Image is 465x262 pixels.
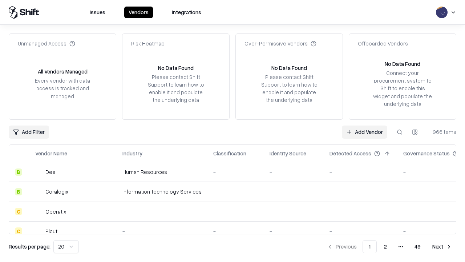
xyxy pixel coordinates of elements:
[122,168,202,176] div: Human Resources
[428,240,456,253] button: Next
[213,188,258,195] div: -
[213,168,258,176] div: -
[372,69,433,108] div: Connect your procurement system to Shift to enable this widget and populate the underlying data
[329,150,371,157] div: Detected Access
[35,150,67,157] div: Vendor Name
[329,168,392,176] div: -
[122,188,202,195] div: Information Technology Services
[15,168,22,176] div: B
[85,7,110,18] button: Issues
[213,150,246,157] div: Classification
[385,60,420,68] div: No Data Found
[35,188,43,195] img: Coralogix
[329,227,392,235] div: -
[213,227,258,235] div: -
[403,150,450,157] div: Governance Status
[15,208,22,215] div: C
[45,227,58,235] div: Plauti
[35,208,43,215] img: Operatix
[124,7,153,18] button: Vendors
[244,40,316,47] div: Over-Permissive Vendors
[38,68,88,75] div: All Vendors Managed
[122,208,202,215] div: -
[122,227,202,235] div: -
[270,150,306,157] div: Identity Source
[213,208,258,215] div: -
[131,40,165,47] div: Risk Heatmap
[270,188,318,195] div: -
[409,240,426,253] button: 49
[32,77,93,100] div: Every vendor with data access is tracked and managed
[329,208,392,215] div: -
[45,208,66,215] div: Operatix
[35,227,43,235] img: Plauti
[427,128,456,136] div: 966 items
[329,188,392,195] div: -
[167,7,206,18] button: Integrations
[18,40,75,47] div: Unmanaged Access
[35,168,43,176] img: Deel
[45,188,68,195] div: Coralogix
[358,40,408,47] div: Offboarded Vendors
[378,240,393,253] button: 2
[15,227,22,235] div: C
[122,150,142,157] div: Industry
[146,73,206,104] div: Please contact Shift Support to learn how to enable it and populate the underlying data
[45,168,57,176] div: Deel
[342,126,387,139] a: Add Vendor
[9,243,50,250] p: Results per page:
[158,64,194,72] div: No Data Found
[323,240,456,253] nav: pagination
[9,126,49,139] button: Add Filter
[271,64,307,72] div: No Data Found
[15,188,22,195] div: B
[270,227,318,235] div: -
[363,240,377,253] button: 1
[270,168,318,176] div: -
[259,73,319,104] div: Please contact Shift Support to learn how to enable it and populate the underlying data
[270,208,318,215] div: -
